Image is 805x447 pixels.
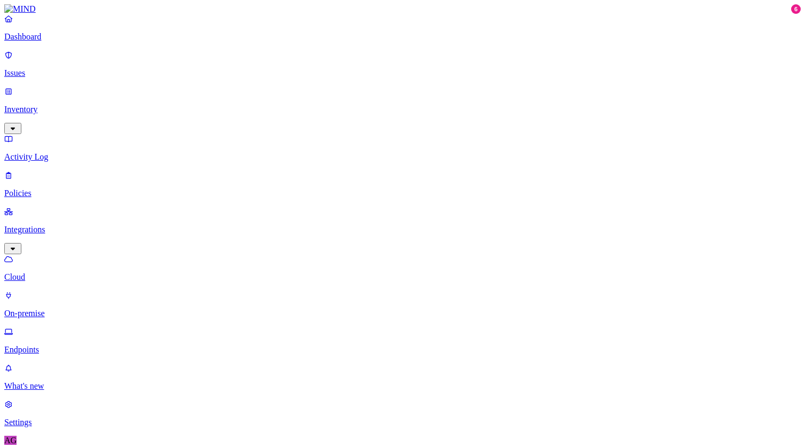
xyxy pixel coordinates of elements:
a: Issues [4,50,801,78]
p: Dashboard [4,32,801,42]
a: Inventory [4,87,801,132]
a: Integrations [4,207,801,253]
p: Integrations [4,225,801,234]
a: On-premise [4,291,801,318]
a: Settings [4,399,801,427]
a: Endpoints [4,327,801,355]
p: Endpoints [4,345,801,355]
span: AG [4,436,17,445]
p: Issues [4,68,801,78]
a: What's new [4,363,801,391]
a: Cloud [4,254,801,282]
a: Policies [4,170,801,198]
p: Cloud [4,272,801,282]
img: MIND [4,4,36,14]
p: What's new [4,381,801,391]
p: Policies [4,189,801,198]
a: Dashboard [4,14,801,42]
div: 6 [791,4,801,14]
a: Activity Log [4,134,801,162]
p: Settings [4,418,801,427]
p: Activity Log [4,152,801,162]
p: Inventory [4,105,801,114]
p: On-premise [4,309,801,318]
a: MIND [4,4,801,14]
